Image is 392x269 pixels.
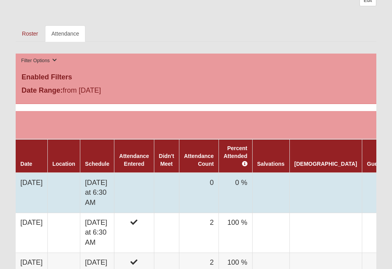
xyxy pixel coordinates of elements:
[159,153,174,167] a: Didn't Meet
[80,213,114,253] td: [DATE] at 6:30 AM
[80,173,114,213] td: [DATE] at 6:30 AM
[16,85,136,98] div: from [DATE]
[184,153,214,167] a: Attendance Count
[85,161,109,167] a: Schedule
[20,161,32,167] a: Date
[362,139,390,173] th: Guests
[219,173,252,213] td: 0 %
[16,213,47,253] td: [DATE]
[252,139,289,173] th: Salvations
[224,145,247,167] a: Percent Attended
[289,139,362,173] th: [DEMOGRAPHIC_DATA]
[179,173,219,213] td: 0
[119,153,149,167] a: Attendance Entered
[19,57,59,65] button: Filter Options
[219,213,252,253] td: 100 %
[45,25,85,42] a: Attendance
[22,85,63,96] label: Date Range:
[52,161,75,167] a: Location
[16,173,47,213] td: [DATE]
[16,25,44,42] a: Roster
[179,213,219,253] td: 2
[22,73,370,82] h4: Enabled Filters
